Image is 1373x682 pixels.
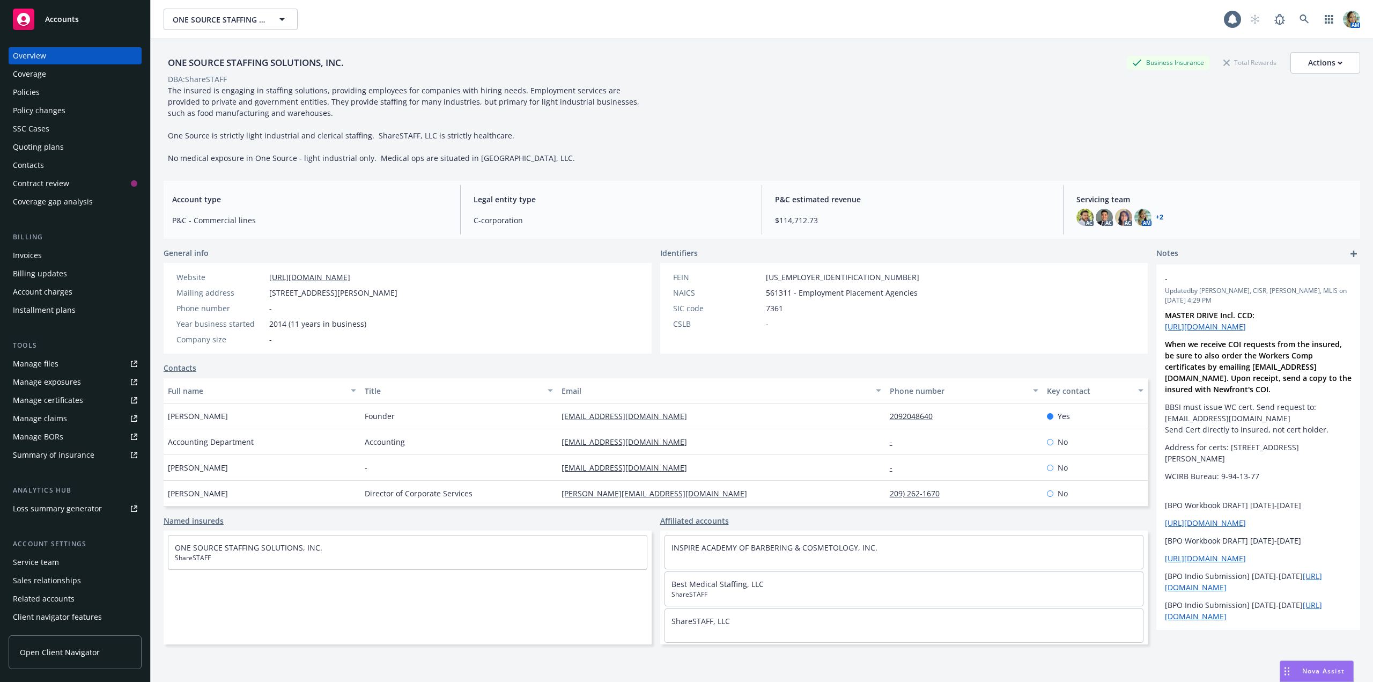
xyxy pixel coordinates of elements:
p: [BPO Indio Submission] [DATE]-[DATE] [1165,628,1352,651]
a: Manage files [9,355,142,372]
span: Accounting Department [168,436,254,448]
a: Coverage [9,65,142,83]
a: Best Medical Staffing, LLC [671,579,764,589]
div: Related accounts [13,590,75,607]
span: - [269,334,272,345]
span: 7361 [766,303,783,314]
span: Yes [1058,410,1070,422]
div: Drag to move [1280,661,1294,681]
a: Related accounts [9,590,142,607]
div: Invoices [13,247,42,264]
a: [URL][DOMAIN_NAME] [1165,553,1246,563]
a: - [890,437,901,447]
div: Billing [9,232,142,243]
div: CSLB [673,318,762,329]
img: photo [1096,209,1113,226]
a: Summary of insurance [9,446,142,464]
div: Loss summary generator [13,500,102,517]
a: Contacts [9,157,142,174]
span: Servicing team [1076,194,1352,205]
div: DBA: ShareSTAFF [168,74,227,85]
div: Title [365,385,541,397]
div: Policies [13,84,40,101]
div: Manage certificates [13,392,83,409]
span: P&C estimated revenue [775,194,1050,205]
span: ShareSTAFF [175,553,640,563]
div: Service team [13,554,59,571]
div: Analytics hub [9,485,142,496]
div: Quoting plans [13,138,64,156]
div: FEIN [673,272,762,283]
a: [EMAIL_ADDRESS][DOMAIN_NAME] [562,437,696,447]
div: Mailing address [176,287,265,298]
div: Overview [13,47,46,64]
a: Manage exposures [9,373,142,391]
span: Notes [1156,247,1178,260]
p: Address for certs: [STREET_ADDRESS][PERSON_NAME] [1165,442,1352,464]
img: photo [1343,11,1360,28]
span: $114,712.73 [775,215,1050,226]
div: NAICS [673,287,762,298]
span: Identifiers [660,247,698,259]
a: Coverage gap analysis [9,193,142,210]
span: - [1165,273,1324,284]
span: ShareSTAFF [671,590,1137,599]
a: [PERSON_NAME][EMAIL_ADDRESS][DOMAIN_NAME] [562,488,756,498]
a: Switch app [1318,9,1340,30]
a: Policies [9,84,142,101]
div: Company size [176,334,265,345]
span: Legal entity type [474,194,749,205]
span: 561311 - Employment Placement Agencies [766,287,918,298]
div: Contract review [13,175,69,192]
button: Phone number [885,378,1043,404]
p: WCIRB Bureau: 9-94-13-77 [1165,471,1352,482]
a: [EMAIL_ADDRESS][DOMAIN_NAME] [562,411,696,421]
a: Manage BORs [9,428,142,445]
a: 209) 262-1670 [890,488,948,498]
a: Policy changes [9,102,142,119]
a: Manage claims [9,410,142,427]
p: [BPO Workbook DRAFT] [DATE]-[DATE] [1165,500,1352,511]
p: [BPO Indio Submission] [DATE]-[DATE] [1165,570,1352,593]
span: Nova Assist [1302,666,1345,676]
span: [PERSON_NAME] [168,488,228,499]
button: Email [557,378,885,404]
div: Manage BORs [13,428,63,445]
span: - [365,462,367,473]
div: Phone number [176,303,265,314]
div: Client navigator features [13,608,102,626]
div: Coverage [13,65,46,83]
span: - [766,318,769,329]
div: Full name [168,385,344,397]
span: Director of Corporate Services [365,488,473,499]
span: [PERSON_NAME] [168,410,228,422]
div: Year business started [176,318,265,329]
a: [URL][DOMAIN_NAME] [1165,321,1246,332]
a: ONE SOURCE STAFFING SOLUTIONS, INC. [175,542,322,553]
button: Title [360,378,557,404]
div: Tools [9,340,142,351]
div: Website [176,272,265,283]
img: photo [1076,209,1094,226]
a: INSPIRE ACADEMY OF BARBERING & COSMETOLOGY, INC. [671,542,877,553]
span: General info [164,247,209,259]
span: Updated by [PERSON_NAME], CISR, [PERSON_NAME], MLIS on [DATE] 4:29 PM [1165,286,1352,305]
a: Contacts [164,362,196,373]
span: Accounts [45,15,79,24]
p: BBSI must issue WC cert. Send request to: [EMAIL_ADDRESS][DOMAIN_NAME] Send Cert directly to insu... [1165,401,1352,435]
div: -Updatedby [PERSON_NAME], CISR, [PERSON_NAME], MLIS on [DATE] 4:29 PMMASTER DRIVE Incl. CCD: [URL... [1156,265,1360,659]
a: [EMAIL_ADDRESS][DOMAIN_NAME] [562,463,696,473]
span: 2014 (11 years in business) [269,318,366,329]
a: Loss summary generator [9,500,142,517]
img: photo [1134,209,1151,226]
div: Total Rewards [1218,56,1282,69]
div: SSC Cases [13,120,49,137]
a: SSC Cases [9,120,142,137]
a: 2092048640 [890,411,941,421]
a: Accounts [9,4,142,34]
div: Sales relationships [13,572,81,589]
a: Account charges [9,283,142,300]
span: C-corporation [474,215,749,226]
span: The insured is engaging in staffing solutions, providing employees for companies with hiring need... [168,85,641,163]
